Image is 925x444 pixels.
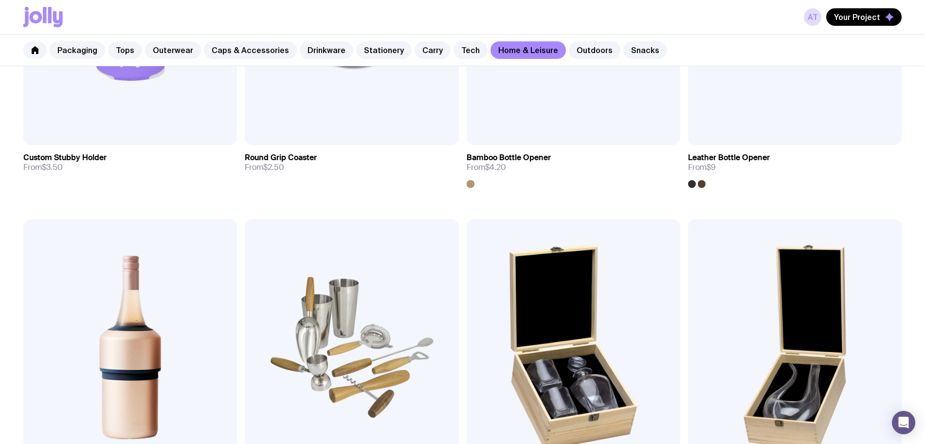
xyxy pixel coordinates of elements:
a: Outerwear [145,41,201,59]
h3: Round Grip Coaster [245,153,317,163]
span: From [467,163,506,172]
a: Drinkware [300,41,353,59]
h3: Custom Stubby Holder [23,153,107,163]
a: Home & Leisure [490,41,566,59]
span: $3.50 [42,162,63,172]
span: From [23,163,63,172]
span: $4.20 [485,162,506,172]
h3: Leather Bottle Opener [688,153,770,163]
button: Your Project [826,8,902,26]
a: Snacks [623,41,667,59]
h3: Bamboo Bottle Opener [467,153,551,163]
a: Stationery [356,41,412,59]
span: Your Project [834,12,880,22]
a: Caps & Accessories [204,41,297,59]
a: Round Grip CoasterFrom$2.50 [245,145,458,180]
a: Tops [108,41,142,59]
a: Leather Bottle OpenerFrom$9 [688,145,902,188]
a: Custom Stubby HolderFrom$3.50 [23,145,237,180]
a: Tech [453,41,488,59]
a: Carry [415,41,451,59]
a: Bamboo Bottle OpenerFrom$4.20 [467,145,680,188]
span: From [245,163,284,172]
div: Open Intercom Messenger [892,411,915,434]
a: Outdoors [569,41,620,59]
a: Packaging [50,41,105,59]
a: AT [804,8,821,26]
span: From [688,163,716,172]
span: $9 [707,162,716,172]
span: $2.50 [263,162,284,172]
